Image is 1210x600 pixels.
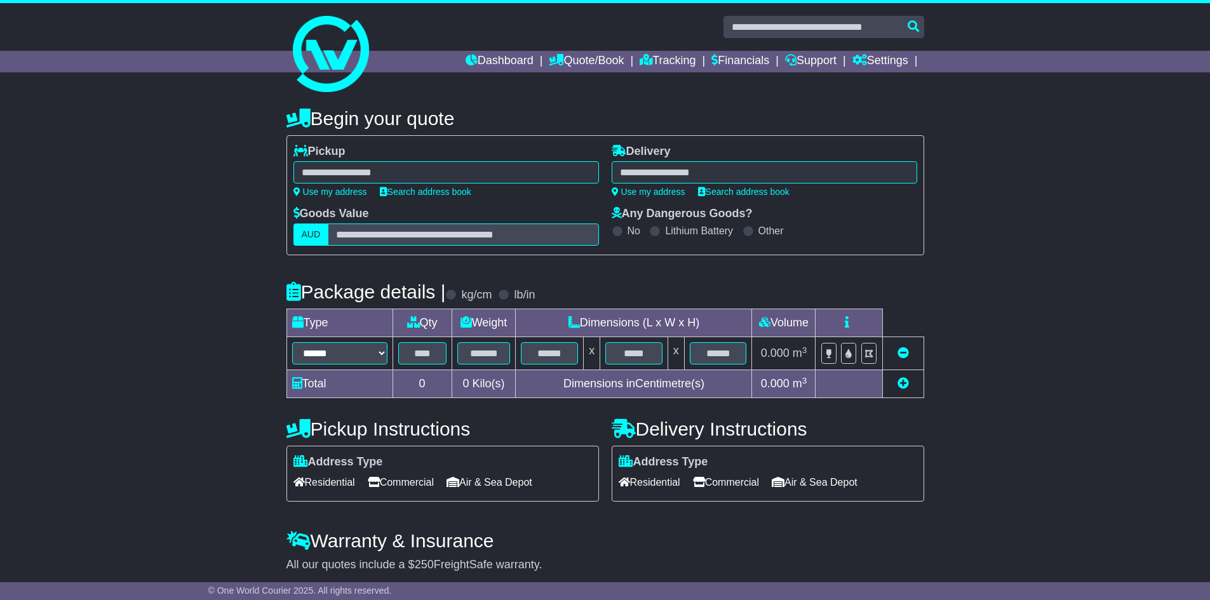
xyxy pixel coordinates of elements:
label: kg/cm [461,288,492,302]
a: Remove this item [897,347,909,359]
a: Dashboard [466,51,534,72]
label: lb/in [514,288,535,302]
span: m [793,347,807,359]
label: AUD [293,223,329,246]
label: No [628,225,640,237]
span: 0.000 [761,377,790,390]
h4: Pickup Instructions [286,418,599,439]
a: Add new item [897,377,909,390]
span: Commercial [368,472,434,492]
sup: 3 [802,376,807,385]
label: Address Type [293,455,383,469]
td: Volume [752,309,816,337]
h4: Package details | [286,281,446,302]
a: Settings [852,51,908,72]
sup: 3 [802,345,807,355]
a: Tracking [640,51,696,72]
span: Air & Sea Depot [772,472,857,492]
td: Weight [452,309,516,337]
span: Air & Sea Depot [447,472,532,492]
label: Goods Value [293,207,369,221]
span: © One World Courier 2025. All rights reserved. [208,585,392,596]
a: Support [785,51,837,72]
span: m [793,377,807,390]
label: Other [758,225,784,237]
a: Use my address [293,187,367,197]
h4: Warranty & Insurance [286,530,924,551]
label: Any Dangerous Goods? [612,207,753,221]
td: Dimensions in Centimetre(s) [516,370,752,398]
a: Search address book [380,187,471,197]
h4: Begin your quote [286,108,924,129]
span: Commercial [693,472,759,492]
label: Pickup [293,145,346,159]
td: x [668,337,684,370]
td: Kilo(s) [452,370,516,398]
h4: Delivery Instructions [612,418,924,439]
span: 0 [462,377,469,390]
a: Quote/Book [549,51,624,72]
td: Dimensions (L x W x H) [516,309,752,337]
td: 0 [393,370,452,398]
label: Lithium Battery [665,225,733,237]
td: Type [286,309,393,337]
label: Address Type [619,455,708,469]
a: Financials [711,51,769,72]
a: Use my address [612,187,685,197]
div: All our quotes include a $ FreightSafe warranty. [286,558,924,572]
span: 250 [415,558,434,571]
span: 0.000 [761,347,790,359]
td: x [584,337,600,370]
label: Delivery [612,145,671,159]
a: Search address book [698,187,790,197]
span: Residential [293,472,355,492]
span: Residential [619,472,680,492]
td: Total [286,370,393,398]
td: Qty [393,309,452,337]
